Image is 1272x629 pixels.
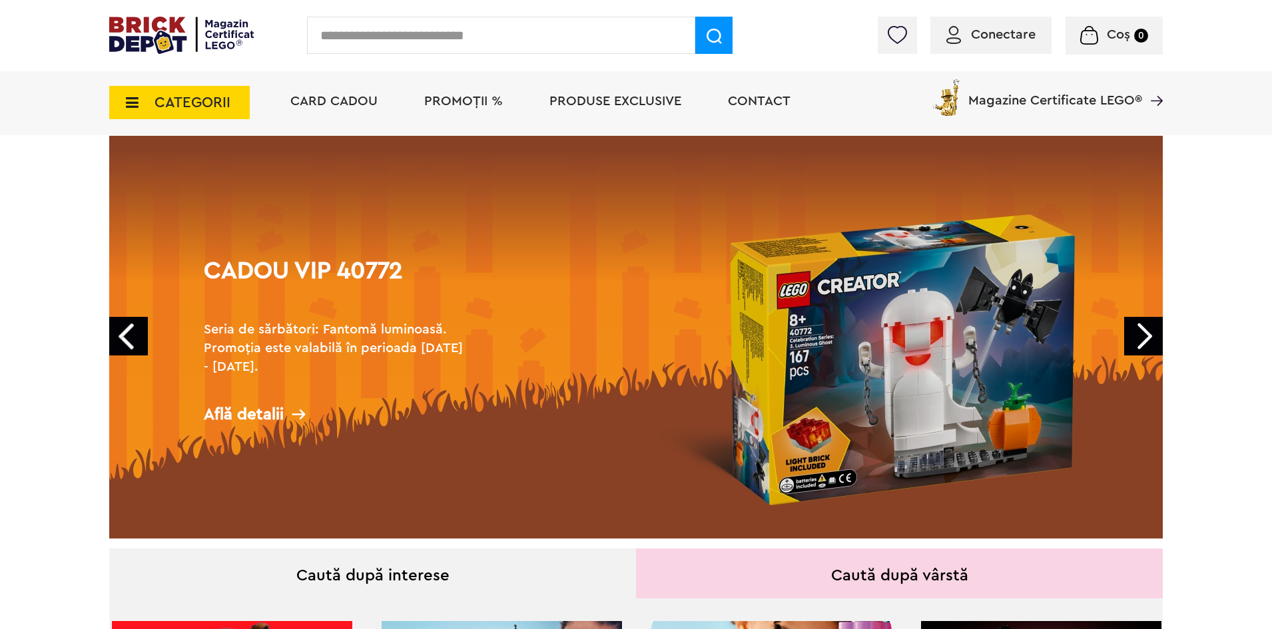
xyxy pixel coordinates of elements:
[424,95,503,108] a: PROMOȚII %
[109,136,1163,538] a: Cadou VIP 40772Seria de sărbători: Fantomă luminoasă. Promoția este valabilă în perioada [DATE] -...
[1107,28,1130,41] span: Coș
[204,259,470,307] h1: Cadou VIP 40772
[968,77,1142,107] span: Magazine Certificate LEGO®
[636,548,1163,598] div: Caută după vârstă
[946,28,1036,41] a: Conectare
[1134,29,1148,43] small: 0
[155,95,230,110] span: CATEGORII
[290,95,378,108] a: Card Cadou
[204,406,470,423] div: Află detalii
[971,28,1036,41] span: Conectare
[109,548,636,598] div: Caută după interese
[549,95,681,108] a: Produse exclusive
[109,317,148,355] a: Prev
[728,95,791,108] a: Contact
[1142,77,1163,90] a: Magazine Certificate LEGO®
[1124,317,1163,355] a: Next
[204,320,470,376] h2: Seria de sărbători: Fantomă luminoasă. Promoția este valabilă în perioada [DATE] - [DATE].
